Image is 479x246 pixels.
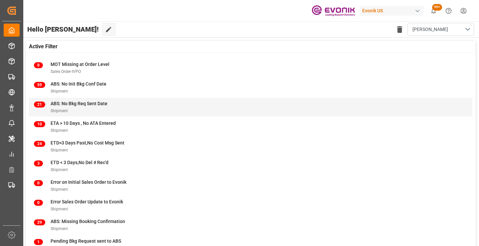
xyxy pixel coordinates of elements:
[51,128,68,133] span: Shipment
[51,140,124,145] span: ETD>3 Days Past,No Cost Msg Sent
[51,81,106,87] span: ABS: No Init Bkg Conf Date
[34,218,467,232] a: 29ABS: Missing Booking ConfirmationShipment
[51,238,121,244] span: Pending Bkg Request sent to ABS
[34,179,467,193] a: 0Error on Initial Sales Order to EvonikShipment
[360,4,426,17] button: Evonik US
[51,160,108,165] span: ETD < 3 Days,No Del # Rec'd
[34,120,467,134] a: 10ETA > 10 Days , No ATA EnteredShipment
[27,23,99,36] span: Hello [PERSON_NAME]!
[412,26,448,33] span: [PERSON_NAME]
[34,219,45,225] span: 29
[407,23,474,36] button: open menu
[51,226,68,231] span: Shipment
[34,100,467,114] a: 21ABS: No Bkg Req Sent DateShipment
[29,43,58,51] span: Active Filter
[34,62,43,68] span: 0
[34,180,43,186] span: 0
[51,187,68,192] span: Shipment
[34,198,467,212] a: 0Error Sales Order Update to EvonikShipment
[34,159,467,173] a: 3ETD < 3 Days,No Del # Rec'dShipment
[34,141,45,147] span: 24
[34,61,467,75] a: 0MOT Missing at Order LevelSales Order-IVPO
[51,62,109,67] span: MOT Missing at Order Level
[34,160,43,166] span: 3
[51,69,81,74] span: Sales Order-IVPO
[51,109,68,113] span: Shipment
[34,139,467,153] a: 24ETD>3 Days Past,No Cost Msg SentShipment
[51,148,68,152] span: Shipment
[34,121,45,127] span: 10
[312,5,355,17] img: Evonik-brand-mark-Deep-Purple-RGB.jpeg_1700498283.jpeg
[360,6,423,16] div: Evonik US
[51,207,68,211] span: Shipment
[51,179,126,185] span: Error on Initial Sales Order to Evonik
[34,200,43,206] span: 0
[34,81,467,95] a: 59ABS: No Init Bkg Conf DateShipment
[441,3,456,18] button: Help Center
[426,3,441,18] button: show 100 new notifications
[51,199,123,204] span: Error Sales Order Update to Evonik
[51,219,125,224] span: ABS: Missing Booking Confirmation
[432,4,442,11] span: 99+
[51,101,107,106] span: ABS: No Bkg Req Sent Date
[51,167,68,172] span: Shipment
[34,102,45,108] span: 21
[34,239,43,245] span: 1
[34,82,45,88] span: 59
[51,89,68,94] span: Shipment
[51,121,116,126] span: ETA > 10 Days , No ATA Entered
